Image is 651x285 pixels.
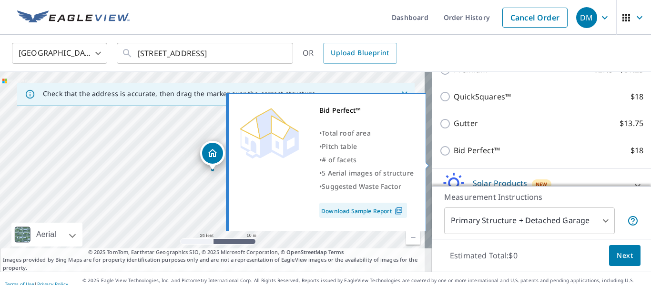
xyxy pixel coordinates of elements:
span: 5 Aerial images of structure [322,168,414,177]
span: Total roof area [322,128,371,138]
div: Aerial [11,223,82,246]
button: Next [609,245,641,266]
div: Dropped pin, building 1, Residential property, 2601 Demington Ave NW Canton, OH 44708 [200,141,225,170]
span: Your report will include the primary structure and a detached garage if one exists. [627,215,639,226]
div: Primary Structure + Detached Garage [444,207,615,234]
span: New [536,180,548,188]
p: QuickSquares™ [454,91,511,103]
span: Pitch table [322,142,357,151]
a: Download Sample Report [319,203,407,218]
p: Measurement Instructions [444,191,639,203]
div: • [319,167,414,180]
div: • [319,180,414,193]
span: Upload Blueprint [331,47,389,59]
img: Pdf Icon [392,206,405,215]
a: Upload Blueprint [323,43,397,64]
div: DM [576,7,597,28]
a: Terms [328,248,344,256]
a: OpenStreetMap [286,248,326,256]
img: Premium [236,104,303,161]
p: $18 [631,91,643,103]
p: $18 [631,145,643,157]
span: # of facets [322,155,356,164]
p: Estimated Total: $0 [442,245,525,266]
span: Suggested Waste Factor [322,182,401,191]
div: [GEOGRAPHIC_DATA] [12,40,107,67]
span: © 2025 TomTom, Earthstar Geographics SIO, © 2025 Microsoft Corporation, © [88,248,344,256]
span: Next [617,250,633,262]
div: Aerial [33,223,59,246]
div: OR [303,43,397,64]
div: • [319,153,414,167]
div: Bid Perfect™ [319,104,414,117]
div: • [319,140,414,153]
p: $13.75 [620,118,643,129]
p: Gutter [454,118,478,129]
img: EV Logo [17,10,130,25]
p: Solar Products [473,177,527,189]
p: Bid Perfect™ [454,145,500,157]
a: Current Level 20, Zoom Out [406,230,420,245]
p: Check that the address is accurate, then drag the marker over the correct structure. [43,89,317,98]
div: Solar ProductsNew [439,172,643,199]
div: • [319,127,414,140]
a: Cancel Order [502,8,568,28]
input: Search by address or latitude-longitude [138,40,274,67]
button: Close [398,88,411,100]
